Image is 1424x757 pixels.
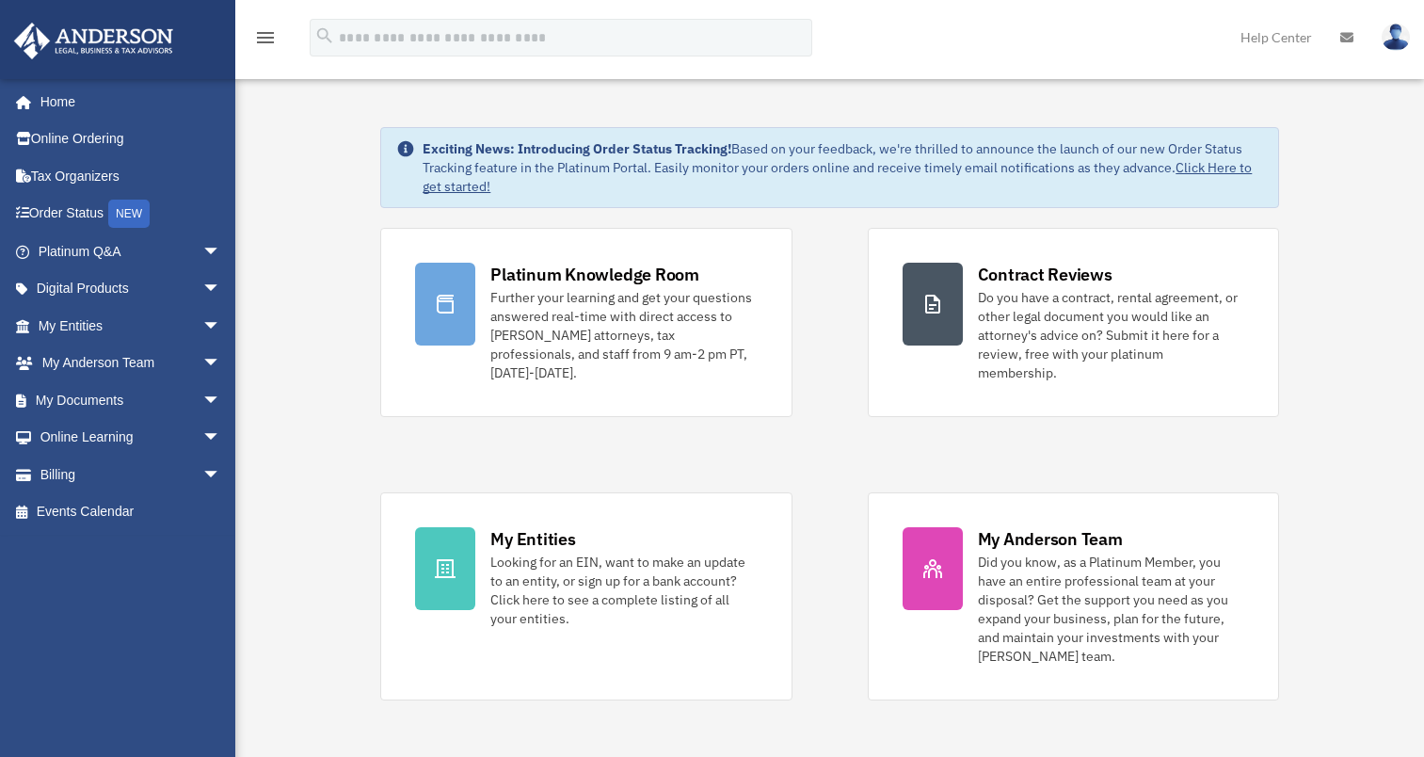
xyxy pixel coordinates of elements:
[202,233,240,271] span: arrow_drop_down
[1382,24,1410,51] img: User Pic
[202,381,240,420] span: arrow_drop_down
[978,553,1244,666] div: Did you know, as a Platinum Member, you have an entire professional team at your disposal? Get th...
[490,288,757,382] div: Further your learning and get your questions answered real-time with direct access to [PERSON_NAM...
[202,307,240,346] span: arrow_drop_down
[868,492,1279,701] a: My Anderson Team Did you know, as a Platinum Member, you have an entire professional team at your...
[423,140,731,157] strong: Exciting News: Introducing Order Status Tracking!
[13,83,240,121] a: Home
[978,263,1112,286] div: Contract Reviews
[8,23,179,59] img: Anderson Advisors Platinum Portal
[13,157,249,195] a: Tax Organizers
[202,270,240,309] span: arrow_drop_down
[254,33,277,49] a: menu
[423,159,1252,195] a: Click Here to get started!
[423,139,1262,196] div: Based on your feedback, we're thrilled to announce the launch of our new Order Status Tracking fe...
[202,345,240,383] span: arrow_drop_down
[254,26,277,49] i: menu
[13,419,249,457] a: Online Learningarrow_drop_down
[314,25,335,46] i: search
[490,527,575,551] div: My Entities
[380,492,792,701] a: My Entities Looking for an EIN, want to make an update to an entity, or sign up for a bank accoun...
[978,288,1244,382] div: Do you have a contract, rental agreement, or other legal document you would like an attorney's ad...
[202,456,240,494] span: arrow_drop_down
[978,527,1123,551] div: My Anderson Team
[490,553,757,628] div: Looking for an EIN, want to make an update to an entity, or sign up for a bank account? Click her...
[13,121,249,158] a: Online Ordering
[13,381,249,419] a: My Documentsarrow_drop_down
[868,228,1279,417] a: Contract Reviews Do you have a contract, rental agreement, or other legal document you would like...
[490,263,699,286] div: Platinum Knowledge Room
[13,456,249,493] a: Billingarrow_drop_down
[108,200,150,228] div: NEW
[13,270,249,308] a: Digital Productsarrow_drop_down
[13,307,249,345] a: My Entitiesarrow_drop_down
[380,228,792,417] a: Platinum Knowledge Room Further your learning and get your questions answered real-time with dire...
[13,233,249,270] a: Platinum Q&Aarrow_drop_down
[13,195,249,234] a: Order StatusNEW
[13,493,249,531] a: Events Calendar
[202,419,240,458] span: arrow_drop_down
[13,345,249,382] a: My Anderson Teamarrow_drop_down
